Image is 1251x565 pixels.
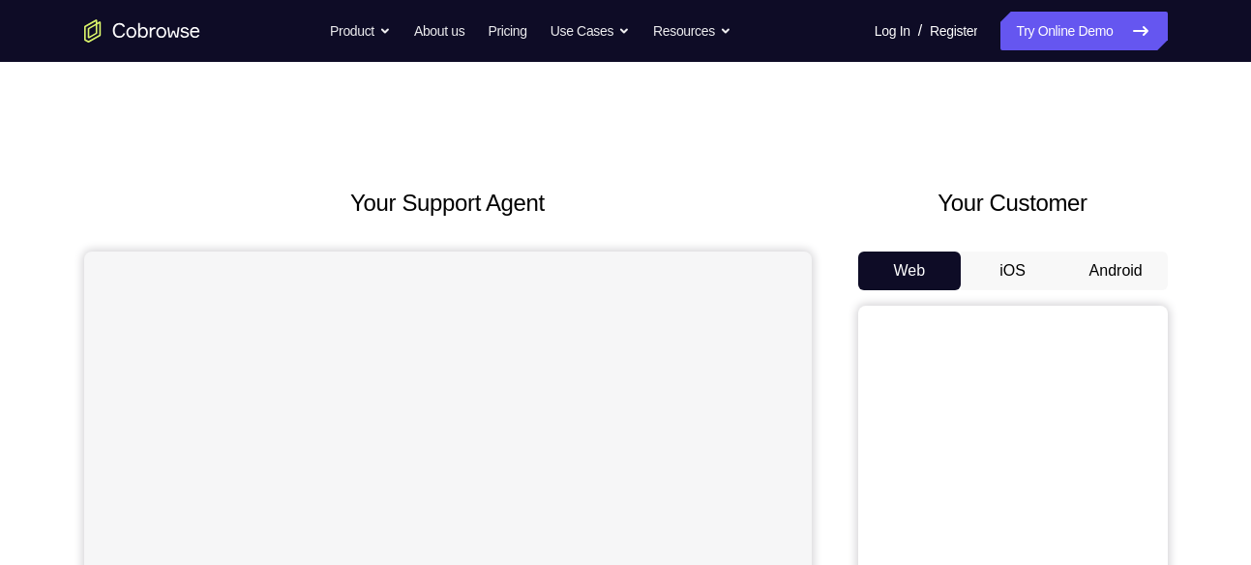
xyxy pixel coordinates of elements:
[918,19,922,43] span: /
[414,12,464,50] a: About us
[488,12,526,50] a: Pricing
[875,12,910,50] a: Log In
[858,186,1168,221] h2: Your Customer
[858,252,962,290] button: Web
[1000,12,1167,50] a: Try Online Demo
[84,186,812,221] h2: Your Support Agent
[330,12,391,50] button: Product
[961,252,1064,290] button: iOS
[653,12,731,50] button: Resources
[930,12,977,50] a: Register
[1064,252,1168,290] button: Android
[551,12,630,50] button: Use Cases
[84,19,200,43] a: Go to the home page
